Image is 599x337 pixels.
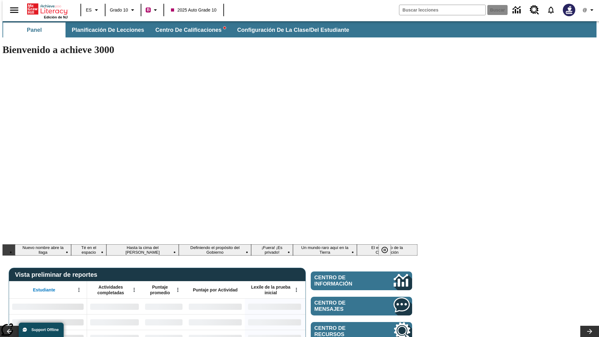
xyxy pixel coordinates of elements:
[357,244,417,256] button: Diapositiva 7 El equilibrio de la Constitución
[147,6,150,14] span: B
[292,285,301,295] button: Abrir menú
[179,244,251,256] button: Diapositiva 4 Definiendo el propósito del Gobierno
[580,326,599,337] button: Carrusel de lecciones, seguir
[110,7,128,13] span: Grado 10
[237,27,349,34] span: Configuración de la clase/del estudiante
[19,323,64,337] button: Support Offline
[15,244,71,256] button: Diapositiva 1 Nuevo nombre abre la llaga
[83,4,103,16] button: Lenguaje: ES, Selecciona un idioma
[107,4,139,16] button: Grado: Grado 10, Elige un grado
[15,271,100,278] span: Vista preliminar de reportes
[87,299,142,314] div: Sin datos,
[87,314,142,330] div: Sin datos,
[526,2,543,18] a: Centro de recursos, Se abrirá en una pestaña nueva.
[67,22,149,37] button: Planificación de lecciones
[378,244,397,256] div: Pausar
[129,285,139,295] button: Abrir menú
[74,285,84,295] button: Abrir menú
[399,5,485,15] input: Buscar campo
[509,2,526,19] a: Centro de información
[232,22,354,37] button: Configuración de la clase/del estudiante
[193,287,237,293] span: Puntaje por Actividad
[27,27,42,34] span: Panel
[311,271,412,290] a: Centro de información
[72,27,144,34] span: Planificación de lecciones
[142,299,186,314] div: Sin datos,
[559,2,579,18] button: Escoja un nuevo avatar
[579,4,599,16] button: Perfil/Configuración
[311,297,412,315] a: Centro de mensajes
[44,15,68,19] span: Edición de NJ
[314,300,375,312] span: Centro de mensajes
[223,27,226,29] svg: writing assistant alert
[378,244,391,256] button: Pausar
[173,285,183,295] button: Abrir menú
[86,7,92,13] span: ES
[33,287,56,293] span: Estudiante
[155,27,226,34] span: Centro de calificaciones
[251,244,293,256] button: Diapositiva 5 ¡Fuera! ¡Es privado!
[2,22,355,37] div: Subbarra de navegación
[171,7,216,13] span: 2025 Auto Grade 10
[2,21,597,37] div: Subbarra de navegación
[32,328,59,332] span: Support Offline
[142,314,186,330] div: Sin datos,
[248,284,294,295] span: Lexile de la prueba inicial
[145,284,175,295] span: Puntaje promedio
[143,4,162,16] button: Boost El color de la clase es rojo violeta. Cambiar el color de la clase.
[563,4,575,16] img: Avatar
[5,1,23,19] button: Abrir el menú lateral
[314,275,373,287] span: Centro de información
[543,2,559,18] a: Notificaciones
[27,2,68,19] div: Portada
[293,244,357,256] button: Diapositiva 6 Un mundo raro aquí en la Tierra
[27,3,68,15] a: Portada
[106,244,178,256] button: Diapositiva 3 Hasta la cima del monte Tai
[71,244,107,256] button: Diapositiva 2 Té en el espacio
[582,7,587,13] span: @
[90,284,131,295] span: Actividades completadas
[3,22,66,37] button: Panel
[2,44,417,56] h1: Bienvenido a achieve 3000
[150,22,231,37] button: Centro de calificaciones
